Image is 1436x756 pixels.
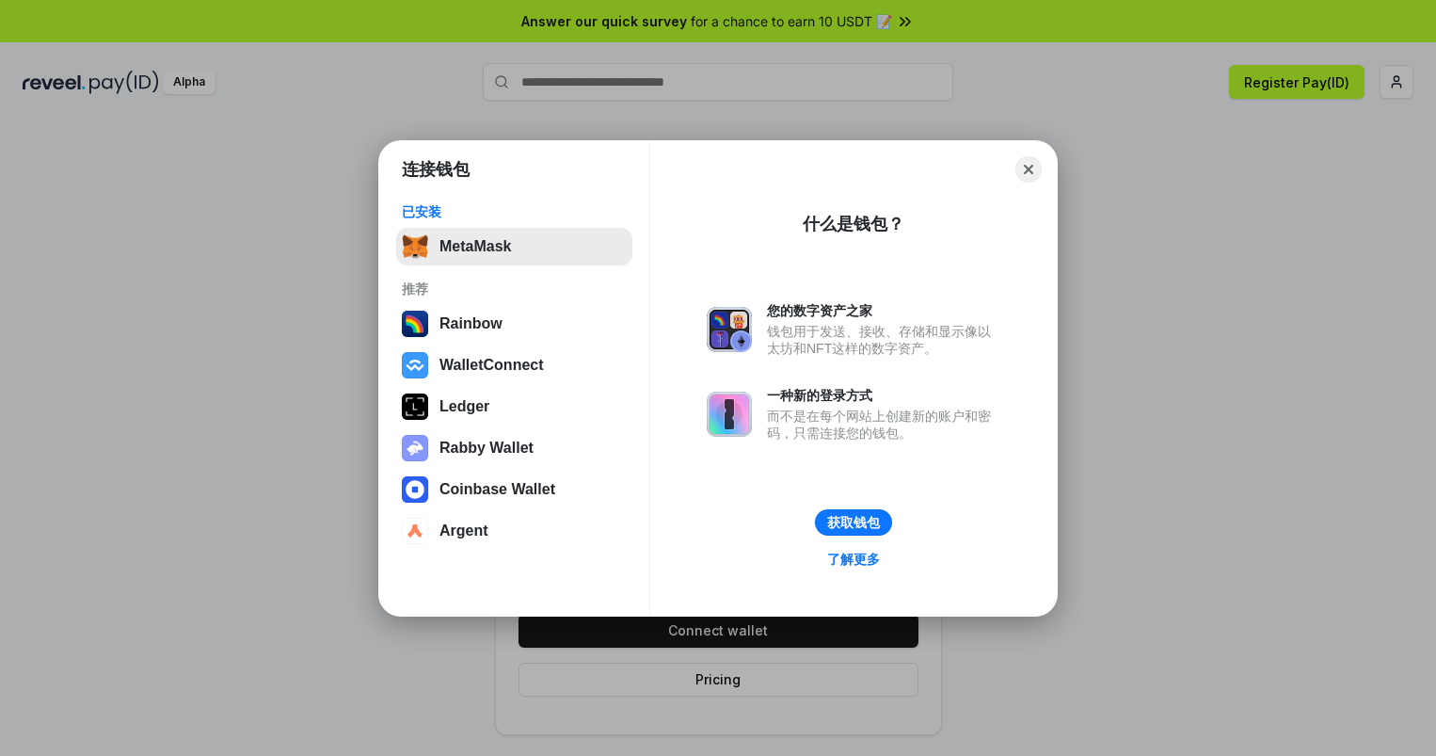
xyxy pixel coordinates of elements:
div: MetaMask [439,238,511,255]
button: Close [1015,156,1042,183]
button: Rainbow [396,305,632,343]
div: 一种新的登录方式 [767,387,1000,404]
div: 您的数字资产之家 [767,302,1000,319]
img: svg+xml,%3Csvg%20width%3D%22120%22%20height%3D%22120%22%20viewBox%3D%220%200%20120%20120%22%20fil... [402,311,428,337]
img: svg+xml,%3Csvg%20xmlns%3D%22http%3A%2F%2Fwww.w3.org%2F2000%2Fsvg%22%20fill%3D%22none%22%20viewBox... [402,435,428,461]
img: svg+xml,%3Csvg%20fill%3D%22none%22%20height%3D%2233%22%20viewBox%3D%220%200%2035%2033%22%20width%... [402,233,428,260]
button: MetaMask [396,228,632,265]
div: Argent [439,523,488,539]
div: Coinbase Wallet [439,481,555,498]
img: svg+xml,%3Csvg%20width%3D%2228%22%20height%3D%2228%22%20viewBox%3D%220%200%2028%2028%22%20fill%3D... [402,352,428,378]
div: Rainbow [439,315,503,332]
img: svg+xml,%3Csvg%20width%3D%2228%22%20height%3D%2228%22%20viewBox%3D%220%200%2028%2028%22%20fill%3D... [402,476,428,503]
button: Ledger [396,388,632,426]
div: 已安装 [402,203,627,220]
div: 推荐 [402,281,627,298]
div: Rabby Wallet [439,440,534,457]
div: 而不是在每个网站上创建新的账户和密码，只需连接您的钱包。 [767,408,1000,442]
button: WalletConnect [396,346,632,384]
img: svg+xml,%3Csvg%20width%3D%2228%22%20height%3D%2228%22%20viewBox%3D%220%200%2028%2028%22%20fill%3D... [402,518,428,544]
img: svg+xml,%3Csvg%20xmlns%3D%22http%3A%2F%2Fwww.w3.org%2F2000%2Fsvg%22%20width%3D%2228%22%20height%3... [402,394,428,420]
button: Rabby Wallet [396,429,632,467]
div: 什么是钱包？ [803,213,904,235]
button: 获取钱包 [815,509,892,536]
div: 获取钱包 [827,514,880,531]
img: svg+xml,%3Csvg%20xmlns%3D%22http%3A%2F%2Fwww.w3.org%2F2000%2Fsvg%22%20fill%3D%22none%22%20viewBox... [707,307,752,352]
div: Ledger [439,398,489,415]
a: 了解更多 [816,547,891,571]
button: Argent [396,512,632,550]
div: WalletConnect [439,357,544,374]
h1: 连接钱包 [402,158,470,181]
img: svg+xml,%3Csvg%20xmlns%3D%22http%3A%2F%2Fwww.w3.org%2F2000%2Fsvg%22%20fill%3D%22none%22%20viewBox... [707,392,752,437]
div: 钱包用于发送、接收、存储和显示像以太坊和NFT这样的数字资产。 [767,323,1000,357]
button: Coinbase Wallet [396,471,632,508]
div: 了解更多 [827,551,880,568]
